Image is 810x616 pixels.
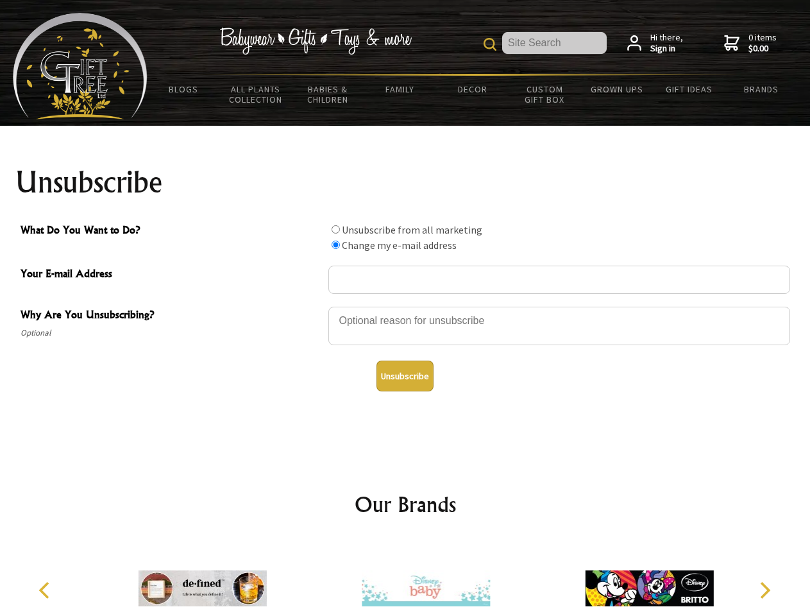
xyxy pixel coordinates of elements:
input: Site Search [502,32,607,54]
textarea: Why Are You Unsubscribing? [328,307,790,345]
label: Change my e-mail address [342,239,457,252]
a: Brands [725,76,798,103]
img: Babywear - Gifts - Toys & more [219,28,412,55]
input: What Do You Want to Do? [332,225,340,234]
input: What Do You Want to Do? [332,241,340,249]
input: Your E-mail Address [328,266,790,294]
a: All Plants Collection [220,76,292,113]
a: Grown Ups [580,76,653,103]
a: 0 items$0.00 [724,32,777,55]
span: Hi there, [650,32,683,55]
a: Babies & Children [292,76,364,113]
strong: Sign in [650,43,683,55]
button: Previous [32,576,60,604]
span: Your E-mail Address [21,266,322,284]
label: Unsubscribe from all marketing [342,223,482,236]
a: BLOGS [148,76,220,103]
button: Next [750,576,779,604]
a: Decor [436,76,509,103]
span: Optional [21,325,322,341]
a: Family [364,76,437,103]
strong: $0.00 [748,43,777,55]
h2: Our Brands [26,489,785,520]
button: Unsubscribe [376,361,434,391]
h1: Unsubscribe [15,167,795,198]
a: Custom Gift Box [509,76,581,113]
img: Babyware - Gifts - Toys and more... [13,13,148,119]
span: What Do You Want to Do? [21,222,322,241]
img: product search [484,38,496,51]
span: Why Are You Unsubscribing? [21,307,322,325]
span: 0 items [748,31,777,55]
a: Hi there,Sign in [627,32,683,55]
a: Gift Ideas [653,76,725,103]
